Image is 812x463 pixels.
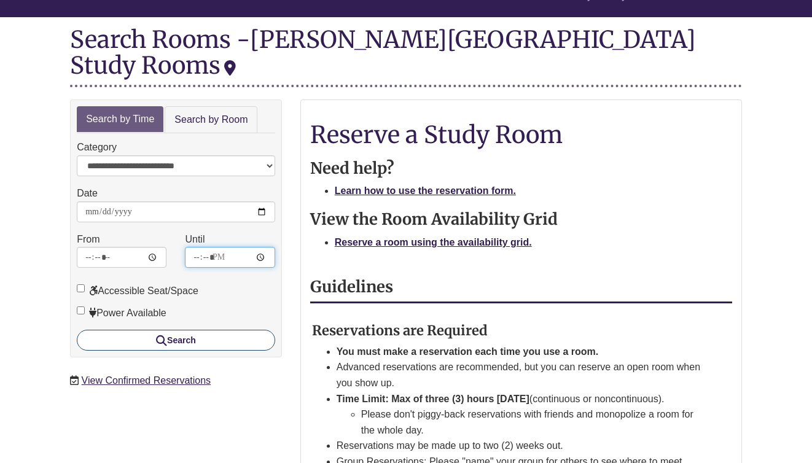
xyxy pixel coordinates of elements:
[312,322,488,339] strong: Reservations are Required
[310,209,558,229] strong: View the Room Availability Grid
[77,305,166,321] label: Power Available
[337,359,703,391] li: Advanced reservations are recommended, but you can reserve an open room when you show up.
[77,185,98,201] label: Date
[77,231,100,247] label: From
[337,394,529,404] strong: Time Limit: Max of three (3) hours [DATE]
[185,231,205,247] label: Until
[335,237,532,247] a: Reserve a room using the availability grid.
[335,185,516,196] a: Learn how to use the reservation form.
[310,158,394,178] strong: Need help?
[82,375,211,386] a: View Confirmed Reservations
[77,283,198,299] label: Accessible Seat/Space
[77,330,275,351] button: Search
[70,25,696,80] div: [PERSON_NAME][GEOGRAPHIC_DATA] Study Rooms
[337,391,703,438] li: (continuous or noncontinuous).
[77,139,117,155] label: Category
[310,122,732,147] h1: Reserve a Study Room
[70,26,742,87] div: Search Rooms -
[310,277,393,297] strong: Guidelines
[337,346,599,357] strong: You must make a reservation each time you use a room.
[77,284,85,292] input: Accessible Seat/Space
[337,438,703,454] li: Reservations may be made up to two (2) weeks out.
[77,106,163,133] a: Search by Time
[361,407,703,438] li: Please don't piggy-back reservations with friends and monopolize a room for the whole day.
[77,306,85,314] input: Power Available
[165,106,257,134] a: Search by Room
